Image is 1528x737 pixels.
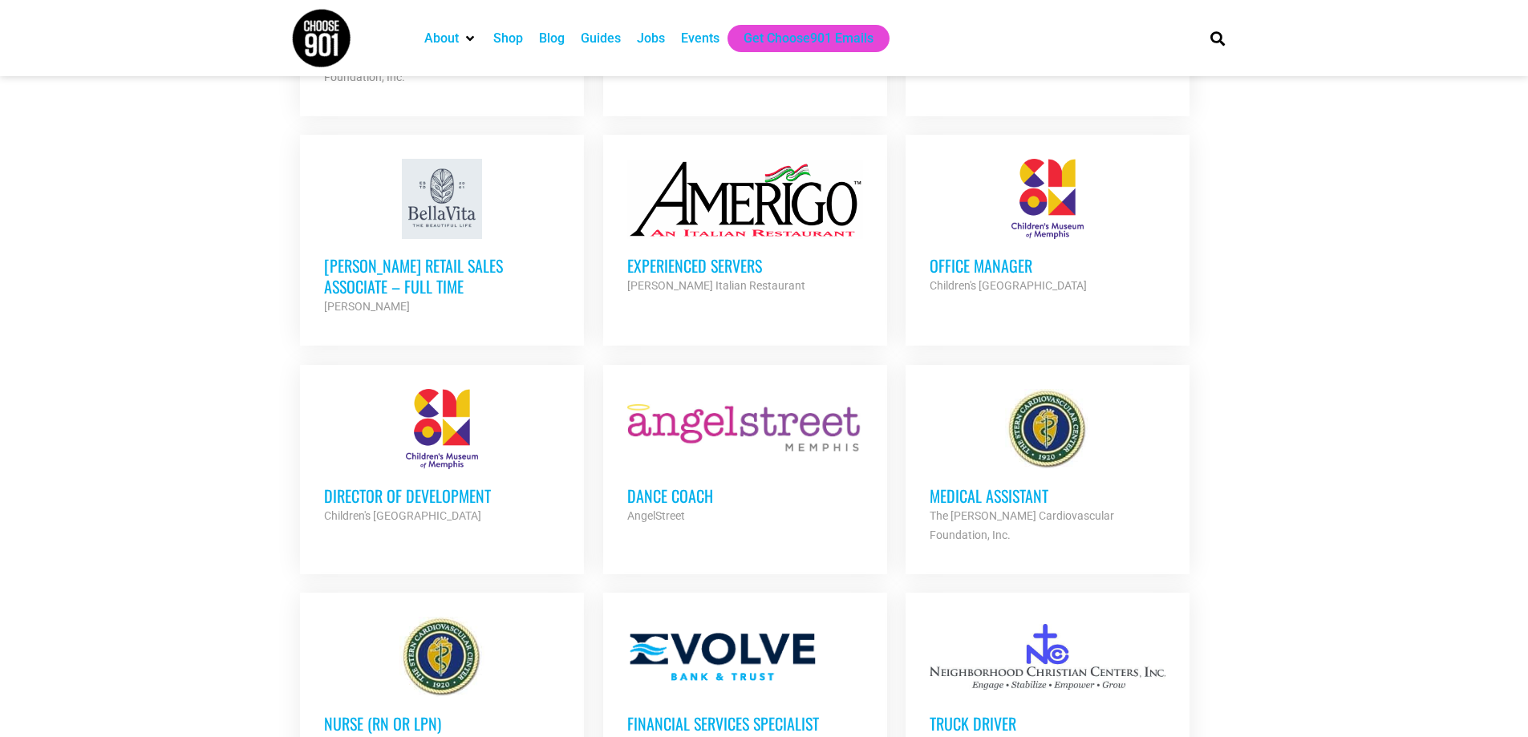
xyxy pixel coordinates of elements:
[627,485,863,506] h3: Dance Coach
[930,485,1165,506] h3: Medical Assistant
[930,509,1114,541] strong: The [PERSON_NAME] Cardiovascular Foundation, Inc.
[744,29,873,48] a: Get Choose901 Emails
[627,509,685,522] strong: AngelStreet
[627,713,863,734] h3: Financial Services Specialist
[300,365,584,549] a: Director of Development Children's [GEOGRAPHIC_DATA]
[1204,25,1230,51] div: Search
[603,135,887,319] a: Experienced Servers [PERSON_NAME] Italian Restaurant
[581,29,621,48] a: Guides
[930,713,1165,734] h3: Truck Driver
[324,51,509,83] strong: The [PERSON_NAME] Cardiovascular Foundation, Inc.
[906,365,1190,569] a: Medical Assistant The [PERSON_NAME] Cardiovascular Foundation, Inc.
[416,25,1183,52] nav: Main nav
[300,135,584,340] a: [PERSON_NAME] Retail Sales Associate – Full Time [PERSON_NAME]
[424,29,459,48] a: About
[324,485,560,506] h3: Director of Development
[493,29,523,48] a: Shop
[539,29,565,48] a: Blog
[324,713,560,734] h3: Nurse (RN or LPN)
[416,25,485,52] div: About
[930,255,1165,276] h3: Office Manager
[637,29,665,48] a: Jobs
[324,300,410,313] strong: [PERSON_NAME]
[681,29,719,48] a: Events
[324,255,560,297] h3: [PERSON_NAME] Retail Sales Associate – Full Time
[627,255,863,276] h3: Experienced Servers
[603,365,887,549] a: Dance Coach AngelStreet
[930,279,1087,292] strong: Children's [GEOGRAPHIC_DATA]
[906,135,1190,319] a: Office Manager Children's [GEOGRAPHIC_DATA]
[627,279,805,292] strong: [PERSON_NAME] Italian Restaurant
[324,509,481,522] strong: Children's [GEOGRAPHIC_DATA]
